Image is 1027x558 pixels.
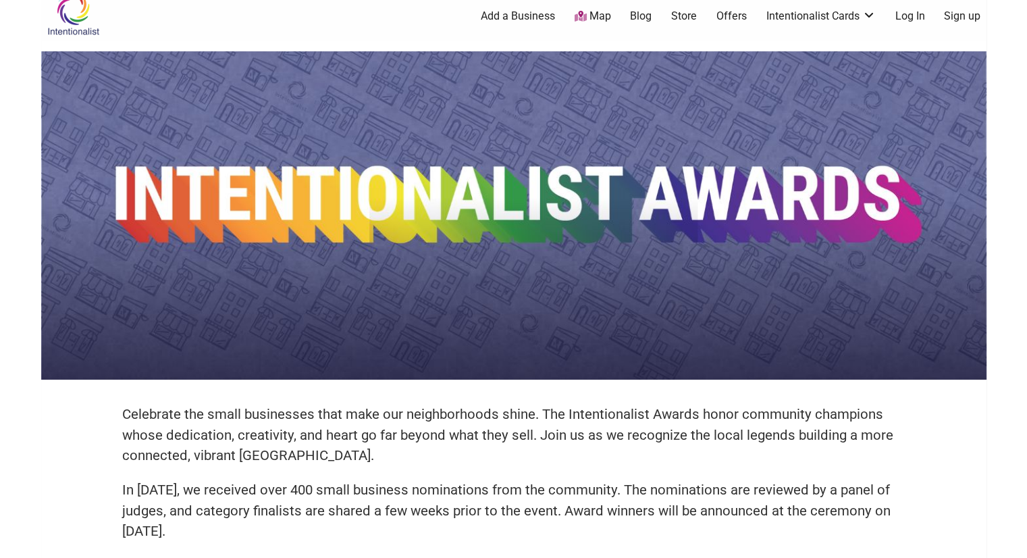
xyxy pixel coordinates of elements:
a: Store [671,9,697,24]
a: Intentionalist Cards [766,9,876,24]
a: Log In [895,9,924,24]
a: Add a Business [481,9,555,24]
a: Map [574,9,610,24]
a: Offers [716,9,747,24]
a: Blog [630,9,652,24]
p: Celebrate the small businesses that make our neighborhoods shine. The Intentionalist Awards honor... [122,404,905,466]
a: Sign up [944,9,980,24]
p: In [DATE], we received over 400 small business nominations from the community. The nominations ar... [122,480,905,542]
